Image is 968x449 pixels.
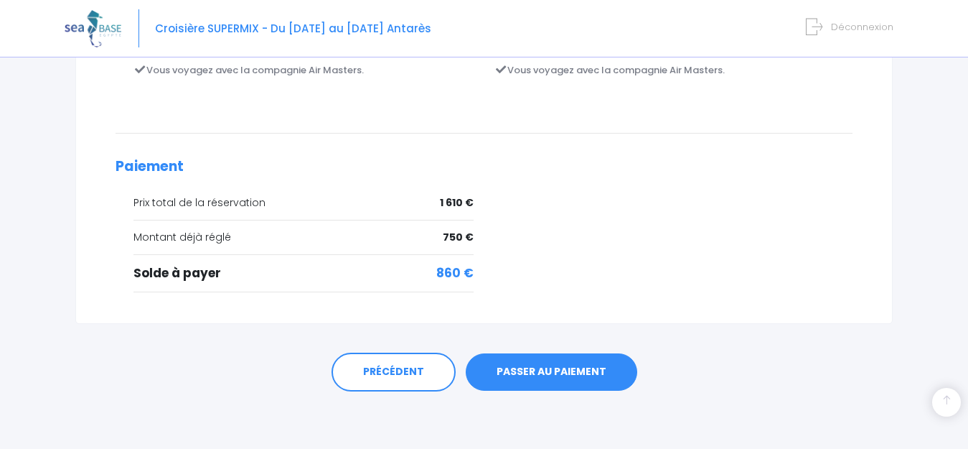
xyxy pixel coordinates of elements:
span: 860 € [436,264,474,283]
span: 750 € [443,230,474,245]
a: PASSER AU PAIEMENT [466,353,637,391]
p: Vous voyagez avec la compagnie Air Masters. [133,63,474,78]
span: 1 610 € [440,195,474,210]
div: Montant déjà réglé [133,230,474,245]
div: Solde à payer [133,264,474,283]
span: Croisière SUPERMIX - Du [DATE] au [DATE] Antarès [155,21,431,36]
span: Déconnexion [831,20,893,34]
h2: Paiement [116,159,852,175]
a: PRÉCÉDENT [332,353,456,392]
p: Vous voyagez avec la compagnie Air Masters. [495,63,853,78]
div: Prix total de la réservation [133,195,474,210]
